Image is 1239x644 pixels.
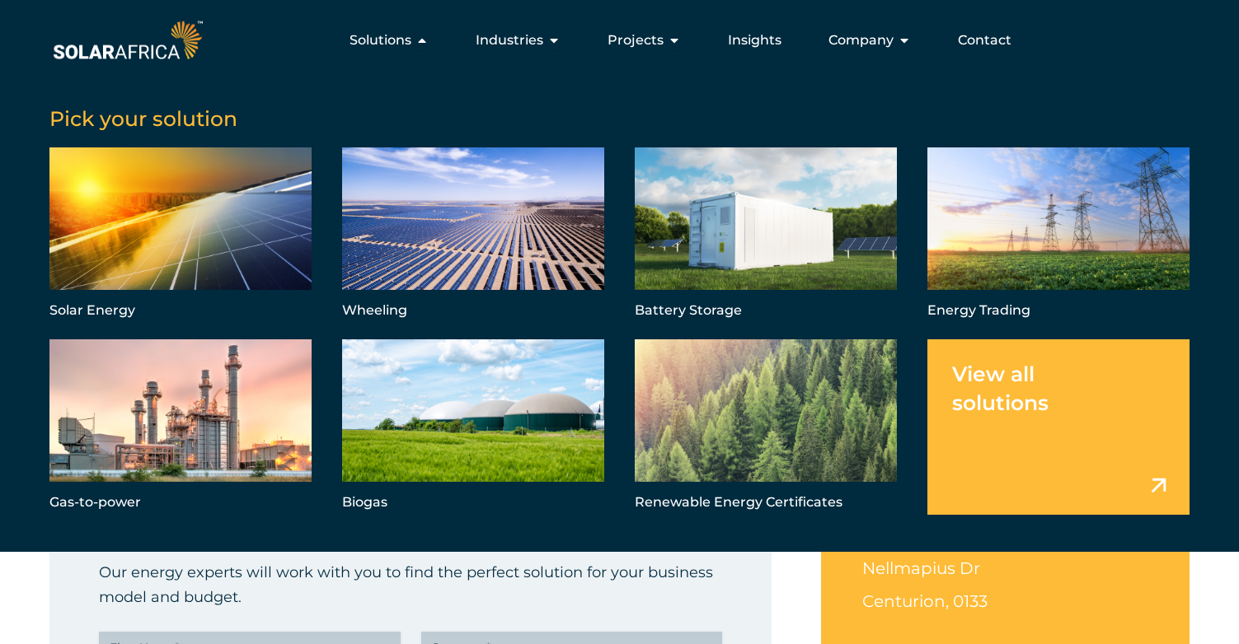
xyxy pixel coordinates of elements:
a: Contact [958,30,1011,50]
span: Solutions [350,30,411,50]
a: Solar Energy [49,147,312,323]
span: Company [828,30,894,50]
a: Insights [728,30,781,50]
h5: Pick your solution [49,106,1190,131]
div: Menu Toggle [206,24,1025,57]
a: View all solutions [927,339,1190,515]
nav: Menu [206,24,1025,57]
span: Industries [476,30,543,50]
p: Our energy experts will work with you to find the perfect solution for your business model and bu... [99,560,722,609]
span: Nellmapius Dr [862,558,980,578]
span: Centurion, 0133 [862,591,988,611]
span: Projects [608,30,664,50]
